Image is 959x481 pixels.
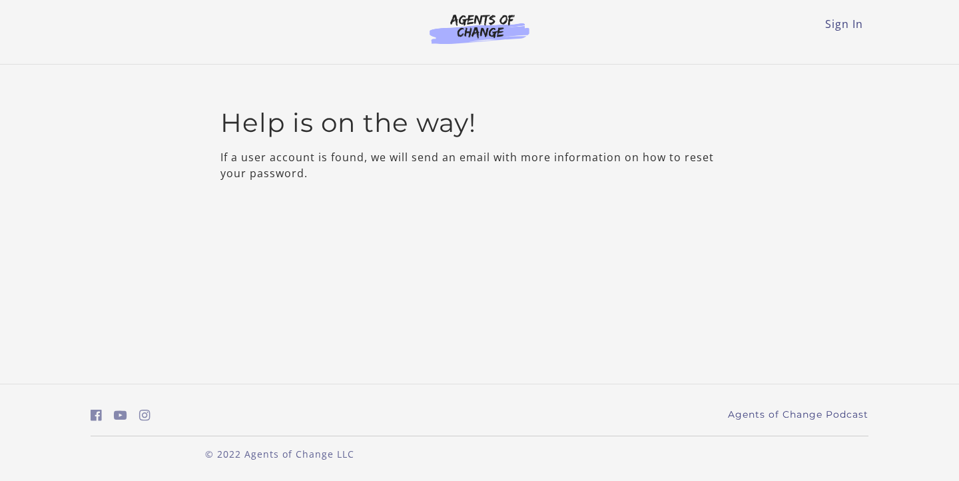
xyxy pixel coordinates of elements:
a: Agents of Change Podcast [728,408,868,422]
a: https://www.youtube.com/c/AgentsofChangeTestPrepbyMeaganMitchell (Open in a new window) [114,406,127,425]
i: https://www.instagram.com/agentsofchangeprep/ (Open in a new window) [139,409,151,422]
a: https://www.instagram.com/agentsofchangeprep/ (Open in a new window) [139,406,151,425]
i: https://www.youtube.com/c/AgentsofChangeTestPrepbyMeaganMitchell (Open in a new window) [114,409,127,422]
a: Sign In [825,17,863,31]
img: Agents of Change Logo [416,13,543,44]
p: © 2022 Agents of Change LLC [91,447,469,461]
a: https://www.facebook.com/groups/aswbtestprep (Open in a new window) [91,406,102,425]
i: https://www.facebook.com/groups/aswbtestprep (Open in a new window) [91,409,102,422]
p: If a user account is found, we will send an email with more information on how to reset your pass... [220,149,739,181]
h2: Help is on the way! [220,107,739,139]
